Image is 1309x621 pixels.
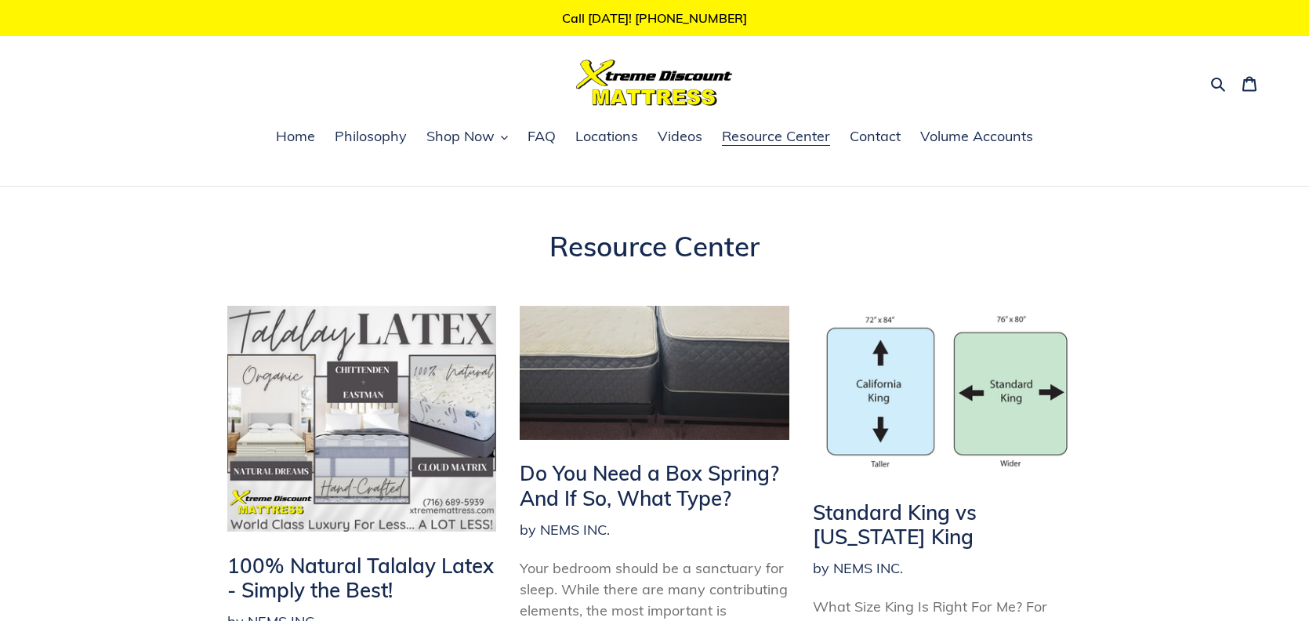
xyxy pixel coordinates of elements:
[920,127,1033,146] span: Volume Accounts
[327,125,415,149] a: Philosophy
[567,125,646,149] a: Locations
[912,125,1041,149] a: Volume Accounts
[650,125,710,149] a: Videos
[520,125,564,149] a: FAQ
[658,127,702,146] span: Videos
[813,557,903,579] span: by NEMS INC.
[528,127,556,146] span: FAQ
[520,519,610,540] span: by NEMS INC.
[276,127,315,146] span: Home
[335,127,407,146] span: Philosophy
[520,461,789,510] h2: Do You Need a Box Spring? And If So, What Type?
[419,125,516,149] button: Shop Now
[576,60,733,106] img: Xtreme Discount Mattress
[227,306,496,602] a: 100% Natural Talalay Latex - Simply the Best!
[520,306,789,510] a: Do You Need a Box Spring? And If So, What Type?
[850,127,901,146] span: Contact
[722,127,830,146] span: Resource Center
[268,125,323,149] a: Home
[426,127,495,146] span: Shop Now
[227,554,496,602] h2: 100% Natural Talalay Latex - Simply the Best!
[842,125,908,149] a: Contact
[813,500,1082,549] h2: Standard King vs [US_STATE] King
[813,306,1082,549] a: Standard King vs [US_STATE] King
[575,127,638,146] span: Locations
[714,125,838,149] a: Resource Center
[227,230,1082,263] h1: Resource Center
